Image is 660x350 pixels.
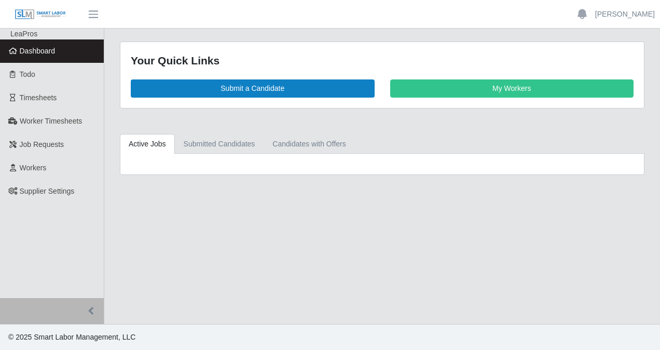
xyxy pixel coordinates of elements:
[264,134,354,154] a: Candidates with Offers
[20,70,35,78] span: Todo
[390,79,634,98] a: My Workers
[595,9,655,20] a: [PERSON_NAME]
[131,52,634,69] div: Your Quick Links
[10,30,37,38] span: LeaPros
[8,333,135,341] span: © 2025 Smart Labor Management, LLC
[20,140,64,149] span: Job Requests
[20,164,47,172] span: Workers
[20,93,57,102] span: Timesheets
[175,134,264,154] a: Submitted Candidates
[131,79,375,98] a: Submit a Candidate
[20,47,56,55] span: Dashboard
[20,187,75,195] span: Supplier Settings
[120,134,175,154] a: Active Jobs
[15,9,66,20] img: SLM Logo
[20,117,82,125] span: Worker Timesheets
